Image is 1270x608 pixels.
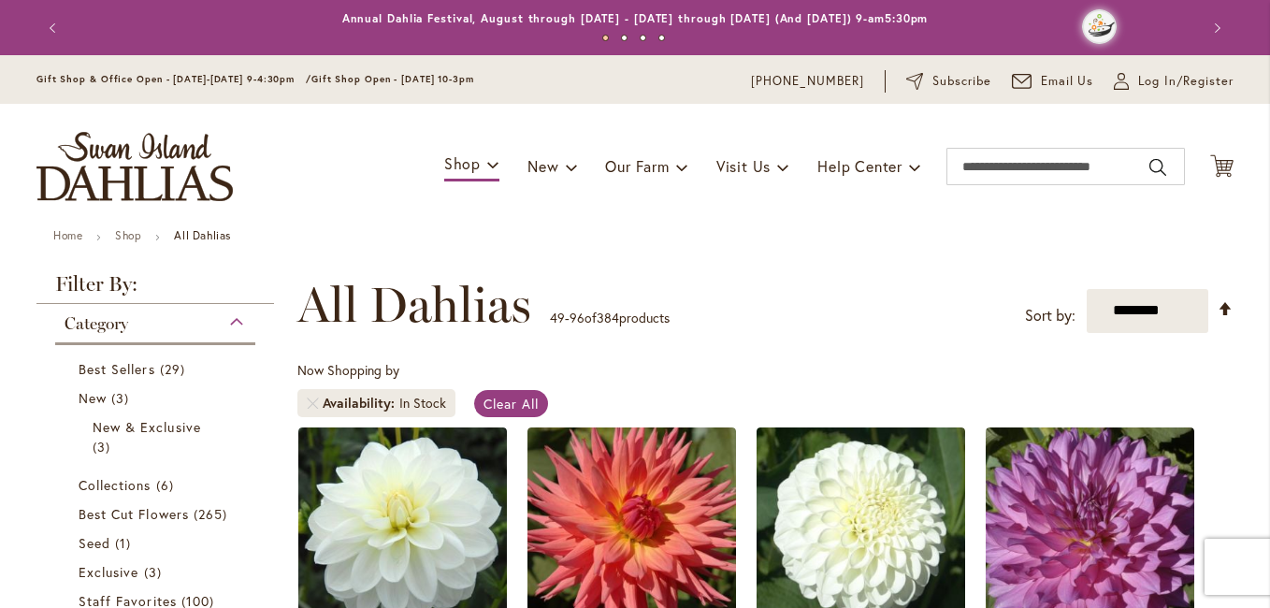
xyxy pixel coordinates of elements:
[79,562,237,582] a: Exclusive
[111,388,134,408] span: 3
[53,228,82,242] a: Home
[483,395,539,413] span: Clear All
[79,476,152,494] span: Collections
[115,228,141,242] a: Shop
[550,303,670,333] p: - of products
[93,417,223,456] a: New &amp; Exclusive
[144,562,166,582] span: 3
[115,533,136,553] span: 1
[751,72,864,91] a: [PHONE_NUMBER]
[79,504,237,524] a: Best Cut Flowers
[1196,9,1234,47] button: Next
[79,534,110,552] span: Seed
[716,156,771,176] span: Visit Us
[79,505,189,523] span: Best Cut Flowers
[79,360,155,378] span: Best Sellers
[1025,298,1075,333] label: Sort by:
[640,35,646,41] button: 3 of 4
[399,394,446,413] div: In Stock
[550,309,565,326] span: 49
[79,475,237,495] a: Collections
[323,394,399,413] span: Availability
[297,361,399,379] span: Now Shopping by
[602,35,609,41] button: 1 of 4
[79,359,237,379] a: Best Sellers
[342,11,929,25] a: Annual Dahlia Festival, August through [DATE] - [DATE] through [DATE] (And [DATE]) 9-am5:30pm
[79,533,237,553] a: Seed
[174,228,231,242] strong: All Dahlias
[93,418,201,436] span: New & Exclusive
[1041,72,1094,91] span: Email Us
[1114,72,1234,91] a: Log In/Register
[1012,72,1094,91] a: Email Us
[307,398,318,409] a: Remove Availability In Stock
[817,156,902,176] span: Help Center
[160,359,190,379] span: 29
[932,72,991,91] span: Subscribe
[79,563,138,581] span: Exclusive
[79,388,237,408] a: New
[527,156,558,176] span: New
[93,437,115,456] span: 3
[605,156,669,176] span: Our Farm
[65,313,128,334] span: Category
[444,153,481,173] span: Shop
[156,475,179,495] span: 6
[36,73,311,85] span: Gift Shop & Office Open - [DATE]-[DATE] 9-4:30pm /
[621,35,628,41] button: 2 of 4
[570,309,584,326] span: 96
[1138,72,1234,91] span: Log In/Register
[194,504,232,524] span: 265
[311,73,474,85] span: Gift Shop Open - [DATE] 10-3pm
[474,390,548,417] a: Clear All
[36,9,74,47] button: Previous
[597,309,619,326] span: 384
[79,389,107,407] span: New
[906,72,991,91] a: Subscribe
[36,274,274,304] strong: Filter By:
[297,277,531,333] span: All Dahlias
[36,132,233,201] a: store logo
[658,35,665,41] button: 4 of 4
